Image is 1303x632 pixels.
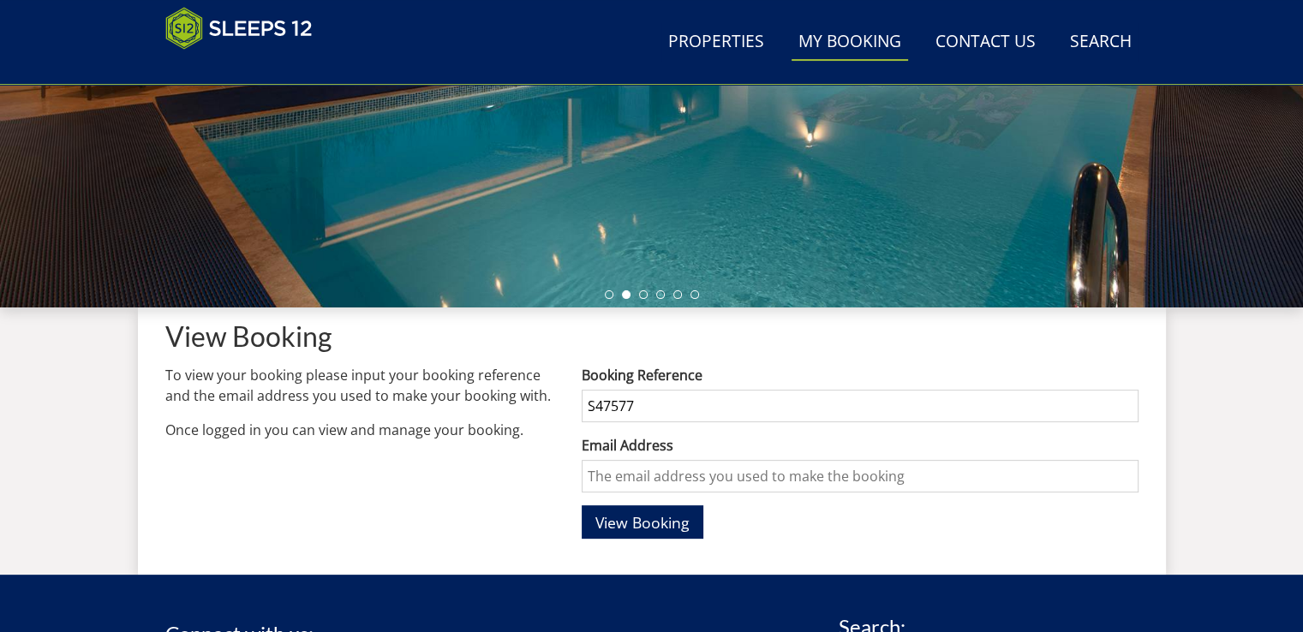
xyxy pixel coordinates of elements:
[929,23,1043,62] a: Contact Us
[165,365,555,406] p: To view your booking please input your booking reference and the email address you used to make y...
[582,460,1138,492] input: The email address you used to make the booking
[582,365,1138,385] label: Booking Reference
[792,23,908,62] a: My Booking
[1063,23,1139,62] a: Search
[582,390,1138,422] input: Your booking reference, e.g. S232
[165,420,555,440] p: Once logged in you can view and manage your booking.
[582,505,703,539] button: View Booking
[582,435,1138,456] label: Email Address
[595,512,690,533] span: View Booking
[661,23,771,62] a: Properties
[165,7,313,50] img: Sleeps 12
[157,60,337,75] iframe: Customer reviews powered by Trustpilot
[165,321,1139,351] h1: View Booking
